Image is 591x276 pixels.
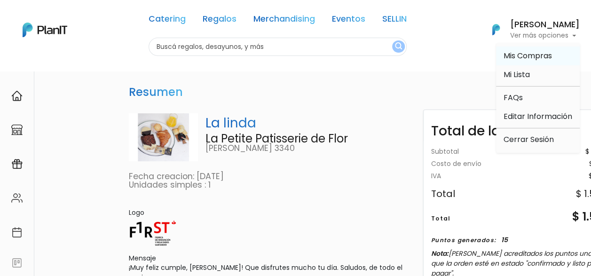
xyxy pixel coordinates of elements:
[480,17,580,42] button: PlanIt Logo [PERSON_NAME] Ver más opciones
[149,38,407,56] input: Buscá regalos, desayunos, y más
[486,19,506,40] img: PlanIt Logo
[510,21,580,29] h6: [PERSON_NAME]
[129,173,404,181] p: Fecha creacion: [DATE]
[11,192,23,204] img: people-662611757002400ad9ed0e3c099ab2801c6687ba6c219adb57efc949bc21e19d.svg
[496,88,580,107] a: FAQs
[129,113,197,161] img: La_linda-PhotoRoom.png
[431,214,451,223] div: Total
[496,65,580,84] a: Mi Lista
[11,257,23,268] img: feedback-78b5a0c8f98aac82b08bfc38622c3050aee476f2c9584af64705fc4e61158814.svg
[48,9,135,27] div: ¿Necesitás ayuda?
[496,47,580,65] a: Mis Compras
[496,130,580,149] a: Cerrar Sesión
[23,23,67,37] img: PlanIt Logo
[395,42,402,51] img: search_button-432b6d5273f82d61273b3651a40e1bd1b912527efae98b1b7a1b2c0702e16a8d.svg
[205,133,404,144] p: La Petite Patisserie de Flor
[431,173,441,180] div: IVA
[431,189,455,198] div: Total
[253,15,315,26] a: Merchandising
[504,50,552,61] span: Mis Compras
[129,208,404,218] div: Logo
[205,113,404,133] p: La linda
[129,179,211,190] a: Unidades simples : 1
[510,32,580,39] p: Ver más opciones
[129,218,176,245] img: Logo_principal_F1RST.png
[504,69,530,80] span: Mi Lista
[431,149,459,155] div: Subtotal
[203,15,236,26] a: Regalos
[382,15,407,26] a: SELLIN
[431,161,481,167] div: Costo de envío
[129,253,404,263] div: Mensaje
[332,15,365,26] a: Eventos
[501,235,508,245] div: 15
[496,107,580,126] a: Editar Información
[149,15,186,26] a: Catering
[11,227,23,238] img: calendar-87d922413cdce8b2cf7b7f5f62616a5cf9e4887200fb71536465627b3292af00.svg
[11,124,23,135] img: marketplace-4ceaa7011d94191e9ded77b95e3339b90024bf715f7c57f8cf31f2d8c509eaba.svg
[125,82,187,103] h3: Resumen
[11,90,23,102] img: home-e721727adea9d79c4d83392d1f703f7f8bce08238fde08b1acbfd93340b81755.svg
[205,144,404,153] p: [PERSON_NAME] 3340
[431,236,496,244] div: Puntos generados:
[11,158,23,170] img: campaigns-02234683943229c281be62815700db0a1741e53638e28bf9629b52c665b00959.svg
